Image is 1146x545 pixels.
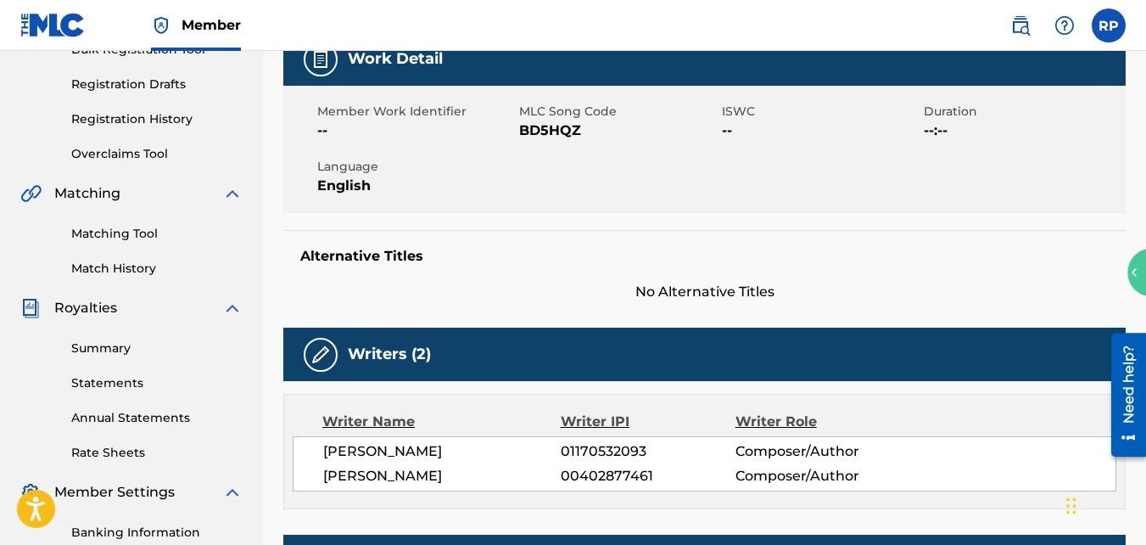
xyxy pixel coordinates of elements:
[54,183,120,204] span: Matching
[1003,8,1037,42] a: Public Search
[54,298,117,318] span: Royalties
[561,466,735,486] span: 00402877461
[1048,8,1082,42] div: Help
[322,412,561,432] div: Writer Name
[71,145,243,163] a: Overclaims Tool
[20,13,86,37] img: MLC Logo
[1098,326,1146,463] iframe: Resource Center
[317,103,515,121] span: Member Work Identifier
[54,482,175,503] span: Member Settings
[348,345,431,364] h5: Writers (2)
[1054,15,1075,36] img: help
[323,441,561,462] span: [PERSON_NAME]
[924,103,1121,121] span: Duration
[182,15,241,35] span: Member
[20,183,42,204] img: Matching
[71,260,243,278] a: Match History
[71,409,243,427] a: Annual Statements
[222,183,243,204] img: expand
[735,412,894,432] div: Writer Role
[71,374,243,392] a: Statements
[519,121,717,141] span: BD5HQZ
[71,76,243,93] a: Registration Drafts
[71,225,243,243] a: Matching Tool
[924,121,1121,141] span: --:--
[222,298,243,318] img: expand
[348,49,443,69] h5: Work Detail
[317,176,515,196] span: English
[71,524,243,542] a: Banking Information
[310,49,331,70] img: Work Detail
[561,441,735,462] span: 01170532093
[317,158,515,176] span: Language
[310,345,331,365] img: Writers
[735,441,894,462] span: Composer/Author
[20,298,41,318] img: Royalties
[1092,8,1126,42] div: User Menu
[1066,480,1076,531] div: Drag
[71,340,243,357] a: Summary
[151,15,171,36] img: Top Rightsholder
[71,444,243,462] a: Rate Sheets
[222,482,243,503] img: expand
[20,482,41,503] img: Member Settings
[1010,15,1031,36] img: search
[561,412,735,432] div: Writer IPI
[317,121,515,141] span: --
[1061,464,1146,545] iframe: Chat Widget
[722,121,920,141] span: --
[735,466,894,486] span: Composer/Author
[283,282,1126,302] span: No Alternative Titles
[519,103,717,121] span: MLC Song Code
[300,248,1109,265] h5: Alternative Titles
[71,110,243,128] a: Registration History
[722,103,920,121] span: ISWC
[323,466,561,486] span: [PERSON_NAME]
